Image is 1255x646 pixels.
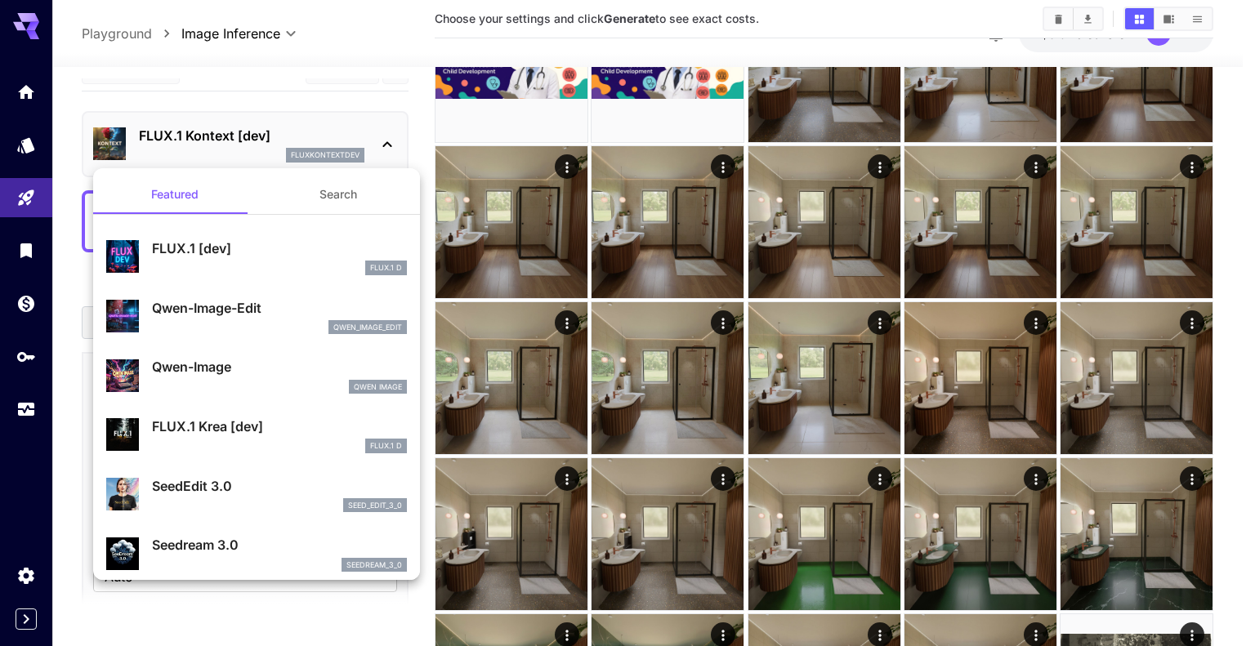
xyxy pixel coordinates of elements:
button: Search [257,175,420,214]
p: FLUX.1 [dev] [152,238,407,258]
div: Qwen-ImageQwen Image [106,350,407,400]
div: SeedEdit 3.0seed_edit_3_0 [106,470,407,519]
div: Seedream 3.0seedream_3_0 [106,528,407,578]
button: Featured [93,175,257,214]
p: Qwen-Image [152,357,407,376]
p: seedream_3_0 [346,559,402,571]
p: Qwen-Image-Edit [152,298,407,318]
div: FLUX.1 Krea [dev]FLUX.1 D [106,410,407,460]
p: Seedream 3.0 [152,535,407,555]
p: FLUX.1 Krea [dev] [152,417,407,436]
p: Qwen Image [354,381,402,393]
div: Qwen-Image-Editqwen_image_edit [106,292,407,341]
p: seed_edit_3_0 [348,500,402,511]
p: FLUX.1 D [370,262,402,274]
div: FLUX.1 [dev]FLUX.1 D [106,232,407,282]
p: qwen_image_edit [333,322,402,333]
p: FLUX.1 D [370,440,402,452]
p: SeedEdit 3.0 [152,476,407,496]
